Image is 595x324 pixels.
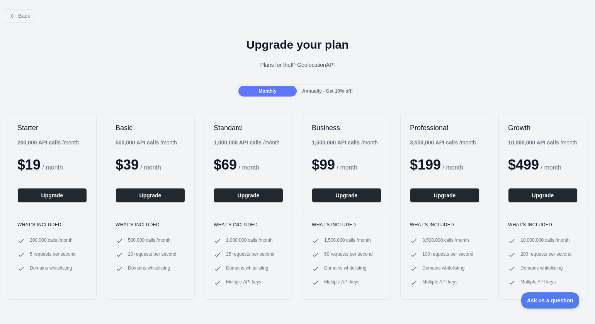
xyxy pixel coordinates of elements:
[214,139,280,146] div: / month
[214,157,237,173] span: $ 69
[214,139,262,146] b: 1,000,000 API calls
[312,139,360,146] b: 1,500,000 API calls
[521,292,580,309] iframe: Toggle Customer Support
[312,157,335,173] span: $ 99
[312,123,381,132] h2: Business
[410,157,441,173] span: $ 199
[214,123,283,132] h2: Standard
[410,139,458,146] b: 3,500,000 API calls
[410,123,479,132] h2: Professional
[312,139,378,146] div: / month
[410,139,476,146] div: / month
